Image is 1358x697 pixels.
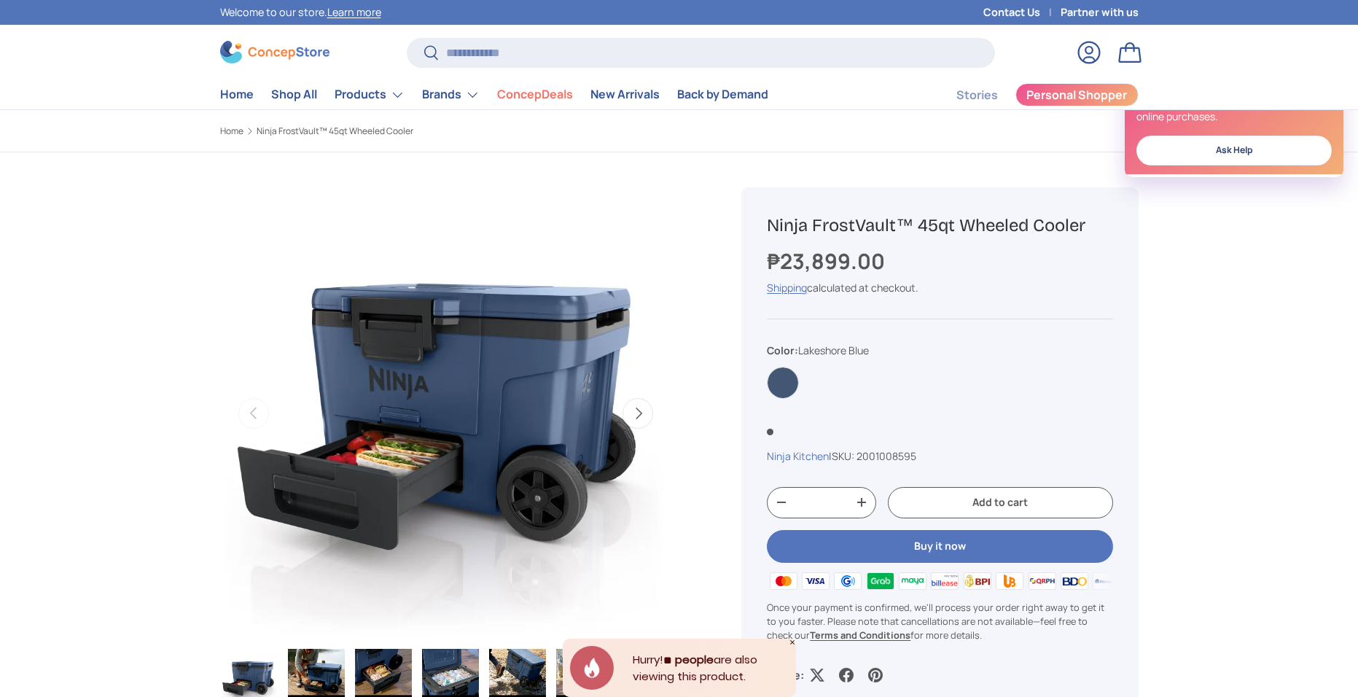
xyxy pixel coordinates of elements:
a: Shop All [271,80,317,109]
a: Ninja FrostVault™ 45qt Wheeled Cooler [257,127,413,136]
img: grabpay [864,570,896,592]
summary: Brands [413,80,488,109]
a: Learn more [327,5,381,19]
img: qrph [1026,570,1058,592]
img: ConcepStore [220,41,329,63]
img: billease [929,570,961,592]
button: Buy it now [767,530,1112,563]
img: bdo [1058,570,1090,592]
a: Shipping [767,281,807,295]
img: visa [800,570,832,592]
button: Add to cart [888,487,1112,518]
img: gcash [832,570,864,592]
span: 2001008595 [856,449,916,463]
h1: Ninja FrostVault™ 45qt Wheeled Cooler [767,214,1112,237]
div: Close [789,639,796,646]
a: Stories [956,81,998,109]
p: Once your payment is confirmed, we'll process your order right away to get it to you faster. Plea... [767,601,1112,643]
p: Welcome to our store. [220,4,381,20]
a: Home [220,127,243,136]
img: ubp [994,570,1026,592]
img: master [767,570,799,592]
img: bpi [961,570,994,592]
a: New Arrivals [590,80,660,109]
a: Partner with us [1061,4,1139,20]
nav: Breadcrumbs [220,125,707,138]
span: Lakeshore Blue [798,343,869,357]
span: | [829,449,916,463]
div: calculated at checkout. [767,280,1112,295]
a: Ask Help [1136,136,1332,166]
a: Contact Us [983,4,1061,20]
a: Home [220,80,254,109]
span: SKU: [832,449,854,463]
a: Brands [422,80,480,109]
a: Products [335,80,405,109]
img: metrobank [1090,570,1123,592]
a: ConcepDeals [497,80,573,109]
a: Personal Shopper [1015,83,1139,106]
a: Back by Demand [677,80,768,109]
nav: Secondary [921,80,1139,109]
legend: Color: [767,343,869,358]
nav: Primary [220,80,768,109]
span: Personal Shopper [1026,89,1127,101]
a: Terms and Conditions [810,628,910,642]
strong: ₱23,899.00 [767,246,889,276]
summary: Products [326,80,413,109]
a: Ninja Kitchen [767,449,829,463]
img: maya [897,570,929,592]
